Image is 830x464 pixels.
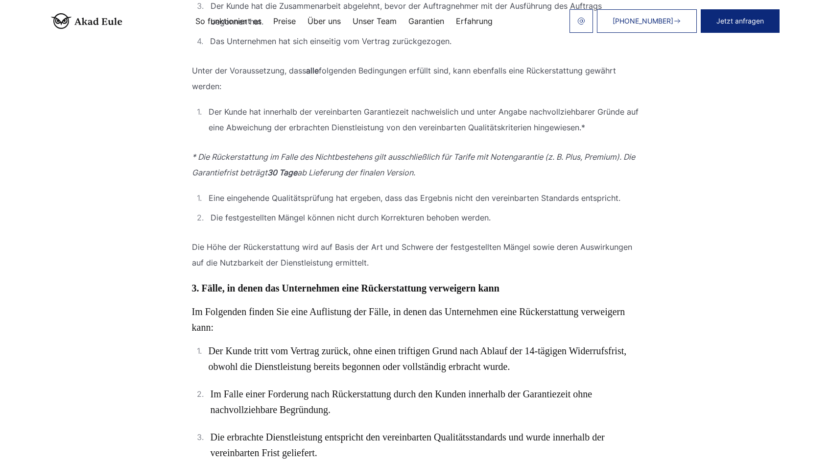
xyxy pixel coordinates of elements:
a: Erfahrung [456,17,493,25]
a: Über uns [308,17,341,25]
a: Unser Team [353,17,397,25]
span: Die erbrachte Dienstleistung entspricht den vereinbarten Qualitätsstandards und wurde innerhalb d... [211,432,605,458]
span: Eine eingehende Qualitätsprüfung hat ergeben, dass das Ergebnis nicht den vereinbarten Standards ... [209,190,620,206]
span: Unter der Voraussetzung, dass [192,66,306,75]
span: * Die Rückerstattung im Falle des Nichtbestehens gilt ausschließlich für Tarife mit Notengarantie... [192,152,635,177]
span: ab Lieferung der finalen Version. [297,168,415,177]
img: logo [51,13,122,29]
b: alle [306,66,319,75]
a: [PHONE_NUMBER] [597,9,697,33]
img: email [577,17,585,25]
span: Der Kunde tritt vom Vertrag zurück, ohne einen triftigen Grund nach Ablauf der 14-tägigen Widerru... [209,345,627,372]
a: So funktioniert es [195,17,261,25]
span: Im Falle einer Forderung nach Rückerstattung durch den Kunden innerhalb der Garantiezeit ohne nac... [211,389,593,415]
i: 30 Tage [267,168,297,177]
a: Garantien [408,17,444,25]
span: Der Kunde hat innerhalb der vereinbarten Garantiezeit nachweislich und unter Angabe nachvollziehb... [209,104,639,135]
span: [PHONE_NUMBER] [613,17,673,25]
span: folgenden Bedingungen erfüllt sind, kann ebenfalls eine Rückerstattung gewährt werden: [192,66,616,91]
span: Im Folgenden finden Sie eine Auflistung der Fälle, in denen das Unternehmen eine Rückerstattung v... [192,306,625,333]
span: Die Höhe der Rückerstattung wird auf Basis der Art und Schwere der festgestellten Mängel sowie de... [192,242,632,268]
span: Die festgestellten Mängel können nicht durch Korrekturen behoben werden. [211,210,491,225]
a: Preise [273,17,296,25]
b: 3. Fälle, in denen das Unternehmen eine Rückerstattung verweigern kann [192,283,499,293]
button: Jetzt anfragen [701,9,780,33]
